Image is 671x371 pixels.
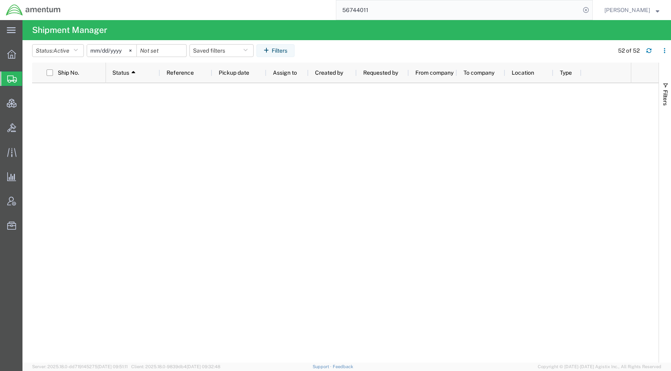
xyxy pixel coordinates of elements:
span: Type [560,69,572,76]
input: Not set [87,45,136,57]
span: Active [53,47,69,54]
input: Not set [137,45,186,57]
span: To company [464,69,494,76]
a: Support [313,364,333,369]
span: Requested by [363,69,398,76]
a: Feedback [333,364,353,369]
span: Pickup date [219,69,249,76]
h4: Shipment Manager [32,20,107,40]
span: Copyright © [DATE]-[DATE] Agistix Inc., All Rights Reserved [538,363,661,370]
span: Assign to [273,69,297,76]
span: From company [415,69,453,76]
span: Server: 2025.18.0-dd719145275 [32,364,128,369]
input: Search for shipment number, reference number [336,0,580,20]
span: Client: 2025.18.0-9839db4 [131,364,220,369]
span: Kent Gilman [604,6,650,14]
div: 52 of 52 [618,47,640,55]
span: [DATE] 09:51:11 [98,364,128,369]
span: [DATE] 09:32:48 [187,364,220,369]
img: logo [6,4,61,16]
button: Saved filters [189,44,254,57]
span: Filters [662,90,669,106]
span: Status [112,69,129,76]
span: Created by [315,69,343,76]
button: [PERSON_NAME] [604,5,660,15]
button: Filters [256,44,295,57]
span: Location [512,69,534,76]
span: Reference [167,69,194,76]
span: Ship No. [58,69,79,76]
button: Status:Active [32,44,84,57]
